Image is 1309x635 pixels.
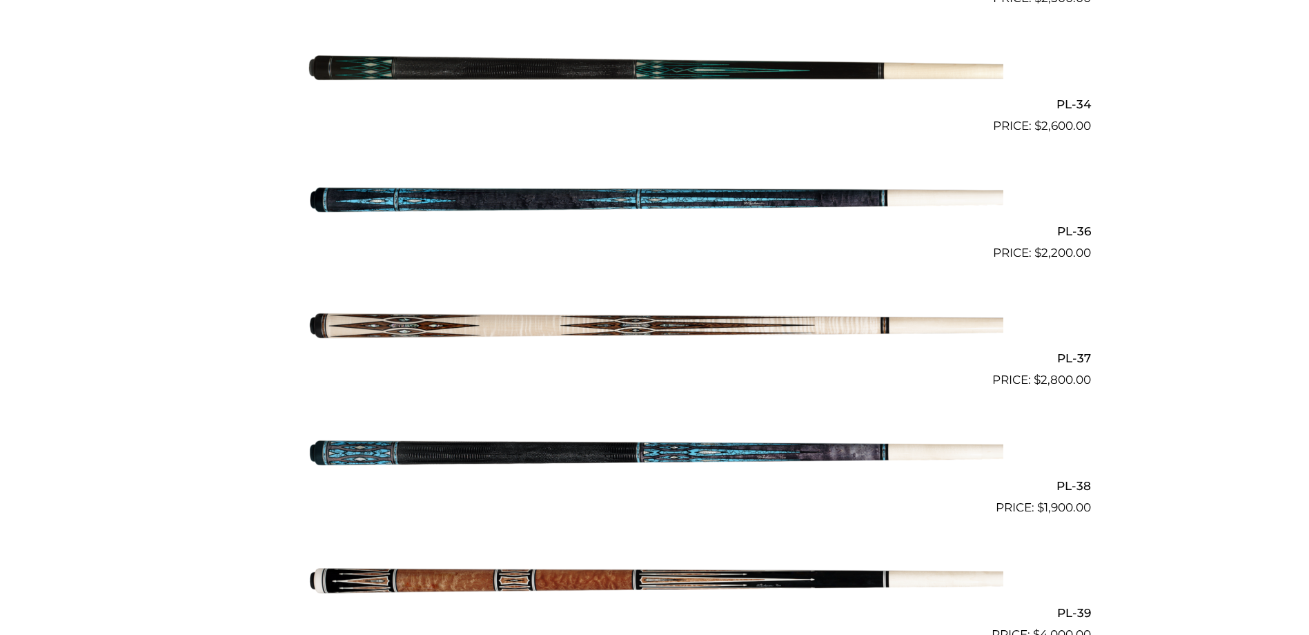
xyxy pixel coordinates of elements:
[219,141,1091,262] a: PL-36 $2,200.00
[306,141,1003,257] img: PL-36
[219,13,1091,135] a: PL-34 $2,600.00
[219,268,1091,389] a: PL-37 $2,800.00
[219,346,1091,371] h2: PL-37
[306,13,1003,129] img: PL-34
[1034,119,1091,133] bdi: 2,600.00
[1034,119,1041,133] span: $
[219,473,1091,498] h2: PL-38
[219,91,1091,117] h2: PL-34
[1034,246,1041,260] span: $
[219,219,1091,244] h2: PL-36
[1034,373,1091,387] bdi: 2,800.00
[1037,500,1044,514] span: $
[219,600,1091,626] h2: PL-39
[1034,246,1091,260] bdi: 2,200.00
[219,395,1091,516] a: PL-38 $1,900.00
[1034,373,1041,387] span: $
[306,268,1003,384] img: PL-37
[1037,500,1091,514] bdi: 1,900.00
[306,395,1003,511] img: PL-38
